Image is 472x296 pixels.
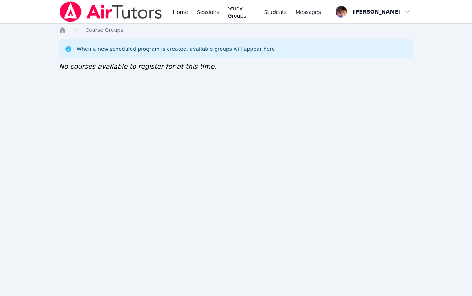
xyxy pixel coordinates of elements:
[85,27,123,33] span: Course Groups
[59,62,217,70] span: No courses available to register for at this time.
[85,26,123,34] a: Course Groups
[296,8,321,16] span: Messages
[59,1,162,22] img: Air Tutors
[59,26,413,34] nav: Breadcrumb
[76,45,277,53] div: When a new scheduled program is created, available groups will appear here.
